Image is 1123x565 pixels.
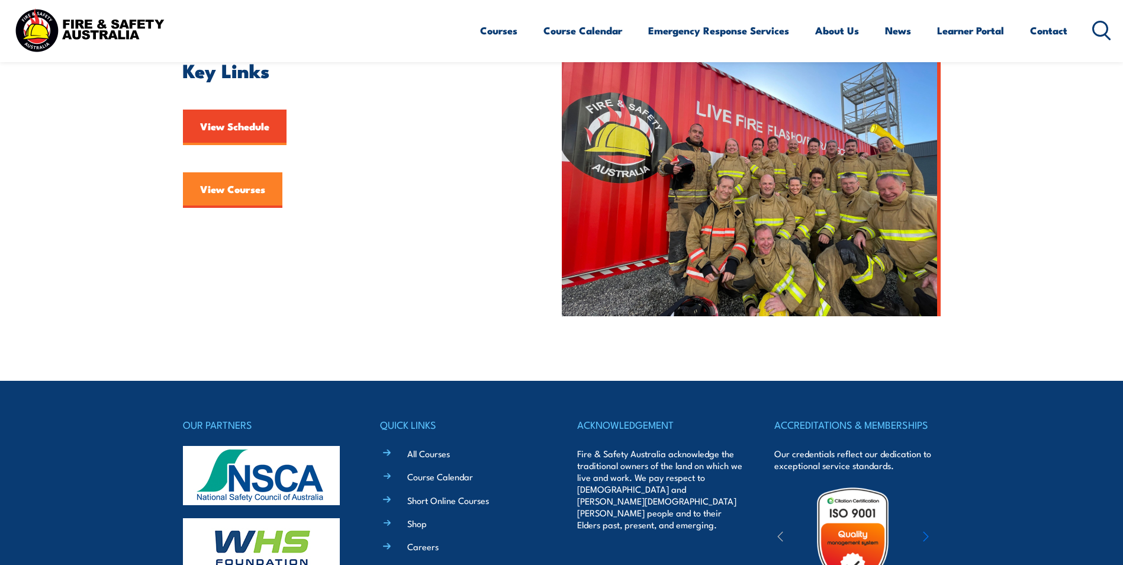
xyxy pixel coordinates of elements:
img: FSA People – Team photo aug 2023 [562,32,941,316]
a: Shop [407,517,427,529]
p: Our credentials reflect our dedication to exceptional service standards. [774,448,940,471]
a: Contact [1030,15,1067,46]
a: Courses [480,15,517,46]
a: Careers [407,540,439,553]
a: Course Calendar [407,470,473,483]
h4: QUICK LINKS [380,416,546,433]
a: Short Online Courses [407,494,489,506]
a: View Schedule [183,110,287,145]
h4: ACCREDITATIONS & MEMBERSHIPS [774,416,940,433]
a: About Us [815,15,859,46]
h4: OUR PARTNERS [183,416,349,433]
a: View Courses [183,172,282,208]
h2: Key Links [183,62,507,78]
a: Emergency Response Services [648,15,789,46]
h4: ACKNOWLEDGEMENT [577,416,743,433]
a: All Courses [407,447,450,460]
img: nsca-logo-footer [183,446,340,505]
a: Course Calendar [543,15,622,46]
p: Fire & Safety Australia acknowledge the traditional owners of the land on which we live and work.... [577,448,743,531]
a: News [885,15,911,46]
a: Learner Portal [937,15,1004,46]
img: ewpa-logo [905,518,1008,558]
